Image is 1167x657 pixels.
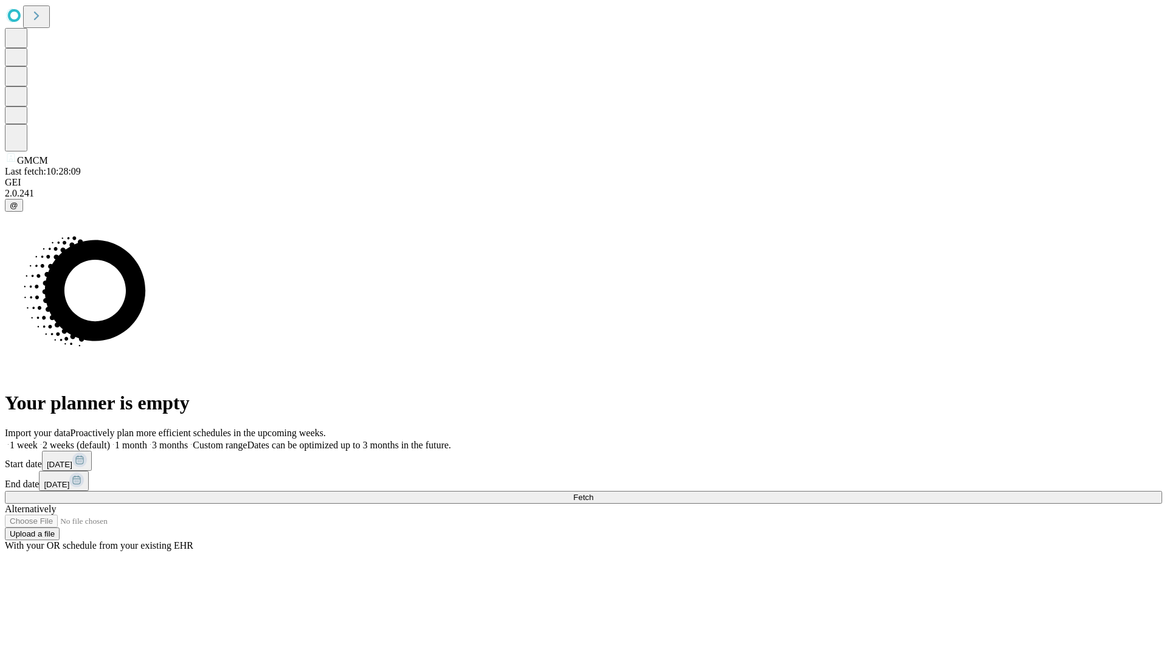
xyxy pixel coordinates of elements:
[193,440,247,450] span: Custom range
[573,493,593,502] span: Fetch
[39,471,89,491] button: [DATE]
[5,451,1162,471] div: Start date
[43,440,110,450] span: 2 weeks (default)
[5,199,23,212] button: @
[5,428,71,438] span: Import your data
[5,392,1162,414] h1: Your planner is empty
[71,428,326,438] span: Proactively plan more efficient schedules in the upcoming weeks.
[10,201,18,210] span: @
[10,440,38,450] span: 1 week
[5,540,193,551] span: With your OR schedule from your existing EHR
[5,166,81,176] span: Last fetch: 10:28:09
[5,491,1162,504] button: Fetch
[5,177,1162,188] div: GEI
[152,440,188,450] span: 3 months
[44,480,69,489] span: [DATE]
[42,451,92,471] button: [DATE]
[17,155,48,165] span: GMCM
[5,471,1162,491] div: End date
[47,460,72,469] span: [DATE]
[5,188,1162,199] div: 2.0.241
[115,440,147,450] span: 1 month
[247,440,451,450] span: Dates can be optimized up to 3 months in the future.
[5,504,56,514] span: Alternatively
[5,527,60,540] button: Upload a file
